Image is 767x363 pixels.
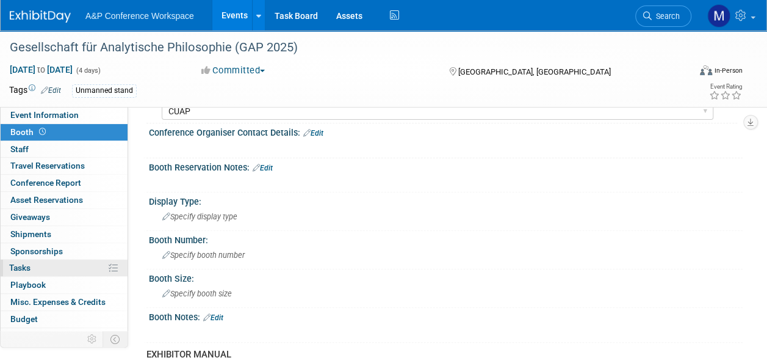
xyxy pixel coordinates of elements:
a: Shipments [1,226,128,243]
span: Sponsorships [10,246,63,256]
span: Tasks [9,263,31,273]
span: Booth [10,127,48,137]
span: Specify booth size [162,289,232,298]
span: A&P Conference Workspace [85,11,194,21]
a: Edit [41,86,61,95]
div: Booth Size: [149,269,743,285]
a: ROI, Objectives & ROO [1,328,128,345]
td: Tags [9,84,61,98]
span: Playbook [10,280,46,290]
span: (4 days) [75,67,101,75]
span: Event Information [10,110,79,120]
div: EXHIBITOR MANUAL [146,348,733,361]
a: Sponsorships [1,243,128,260]
span: [DATE] [DATE] [9,64,73,75]
div: Conference Organiser Contact Details: [149,123,743,139]
span: Travel Reservations [10,161,85,170]
a: Tasks [1,260,128,276]
div: Event Rating [709,84,742,90]
span: ROI, Objectives & ROO [10,331,92,341]
a: Budget [1,311,128,328]
a: Edit [203,313,223,322]
td: Personalize Event Tab Strip [82,331,103,347]
a: Event Information [1,107,128,123]
button: Committed [197,64,270,77]
span: Booth not reserved yet [37,127,48,136]
span: Budget [10,314,38,324]
div: Display Type: [149,193,743,208]
div: Booth Reservation Notes: [149,158,743,174]
span: Misc. Expenses & Credits [10,297,106,307]
a: Playbook [1,277,128,293]
div: Event Format [636,64,743,82]
div: Booth Number: [149,231,743,246]
span: Conference Report [10,178,81,188]
span: Staff [10,144,29,154]
a: Booth [1,124,128,141]
span: Specify booth number [162,251,245,260]
td: Toggle Event Tabs [103,331,128,347]
span: to [35,65,47,75]
a: Misc. Expenses & Credits [1,294,128,310]
span: Specify display type [162,212,237,221]
span: Search [652,12,680,21]
span: Asset Reservations [10,195,83,205]
span: Shipments [10,229,51,239]
div: In-Person [714,66,743,75]
a: Travel Reservations [1,158,128,174]
a: Edit [253,164,273,172]
div: Gesellschaft für Analytische Philosophie (GAP 2025) [5,37,680,59]
a: Giveaways [1,209,128,226]
img: Format-Inperson.png [700,65,712,75]
a: Asset Reservations [1,192,128,208]
div: Unmanned stand [72,84,137,97]
a: Search [635,5,691,27]
a: Edit [303,129,323,137]
span: [GEOGRAPHIC_DATA], [GEOGRAPHIC_DATA] [458,67,611,76]
span: Giveaways [10,212,50,222]
img: Matt Hambridge [707,4,730,28]
img: ExhibitDay [10,10,71,23]
div: Booth Notes: [149,308,743,324]
a: Conference Report [1,175,128,191]
a: Staff [1,141,128,158]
